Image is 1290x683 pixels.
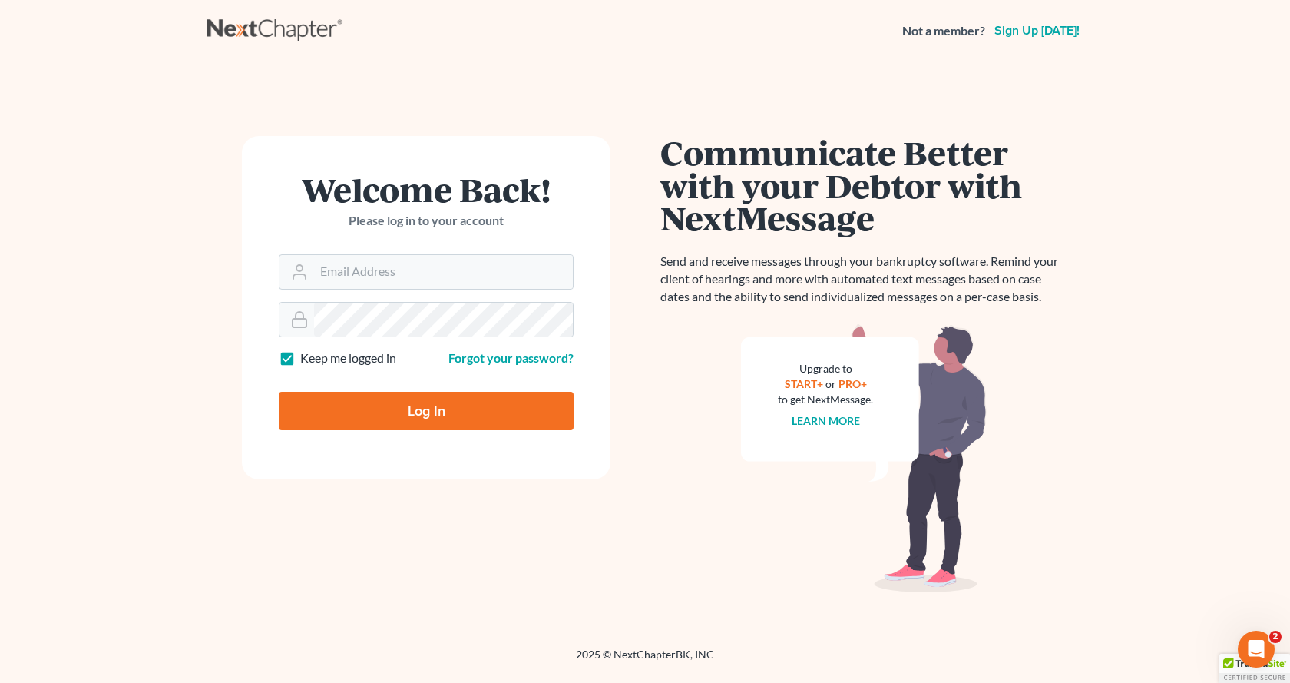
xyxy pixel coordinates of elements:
[279,212,574,230] p: Please log in to your account
[838,377,867,390] a: PRO+
[792,414,860,427] a: Learn more
[279,173,574,206] h1: Welcome Back!
[902,22,985,40] strong: Not a member?
[991,25,1083,37] a: Sign up [DATE]!
[1269,631,1282,643] span: 2
[778,361,873,376] div: Upgrade to
[778,392,873,407] div: to get NextMessage.
[660,253,1067,306] p: Send and receive messages through your bankruptcy software. Remind your client of hearings and mo...
[314,255,573,289] input: Email Address
[279,392,574,430] input: Log In
[448,350,574,365] a: Forgot your password?
[207,647,1083,675] div: 2025 © NextChapterBK, INC
[300,350,396,367] label: Keep me logged in
[825,377,836,390] span: or
[1238,631,1275,668] iframe: Intercom live chat
[785,377,823,390] a: START+
[741,324,987,593] img: nextmessage_bg-59042aed3d76b12b5cd301f8e5b87938c9018125f34e5fa2b7a6b67550977c72.svg
[1219,654,1290,683] div: TrustedSite Certified
[660,136,1067,234] h1: Communicate Better with your Debtor with NextMessage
